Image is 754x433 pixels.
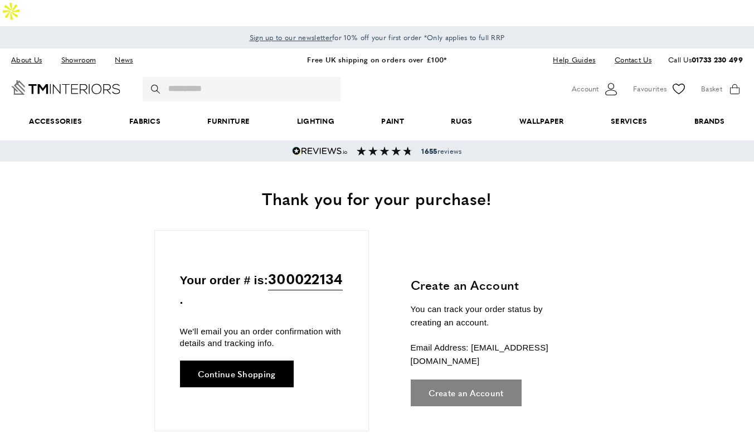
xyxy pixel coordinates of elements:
[411,380,522,406] a: Create an Account
[606,52,651,67] a: Contact Us
[250,32,333,43] a: Sign up to our newsletter
[633,81,687,98] a: Favourites
[544,52,604,67] a: Help Guides
[427,104,496,138] a: Rugs
[411,341,575,368] p: Email Address: [EMAIL_ADDRESS][DOMAIN_NAME]
[292,147,348,155] img: Reviews.io 5 stars
[692,54,743,65] a: 01733 230 499
[11,52,50,67] a: About Us
[6,104,106,138] span: Accessories
[411,303,575,329] p: You can track your order status by creating an account.
[496,104,587,138] a: Wallpaper
[184,104,273,138] a: Furniture
[421,147,461,155] span: reviews
[633,83,667,95] span: Favourites
[668,54,743,66] p: Call Us
[262,186,492,210] span: Thank you for your purchase!
[572,81,619,98] button: Customer Account
[198,369,276,378] span: Continue Shopping
[250,32,505,42] span: for 10% off your first order *Only applies to full RRP
[421,146,437,156] strong: 1655
[307,54,446,65] a: Free UK shipping on orders over £100*
[357,147,412,155] img: Reviews section
[273,104,358,138] a: Lighting
[53,52,104,67] a: Showroom
[587,104,671,138] a: Services
[180,267,343,309] p: Your order # is: .
[106,52,141,67] a: News
[250,32,333,42] span: Sign up to our newsletter
[151,77,162,101] button: Search
[429,388,504,397] span: Create an Account
[268,267,343,290] span: 300022134
[671,104,748,138] a: Brands
[180,361,294,387] a: Continue Shopping
[411,276,575,294] h3: Create an Account
[572,83,599,95] span: Account
[11,80,120,95] a: Go to Home page
[106,104,184,138] a: Fabrics
[358,104,427,138] a: Paint
[180,325,343,349] p: We'll email you an order confirmation with details and tracking info.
